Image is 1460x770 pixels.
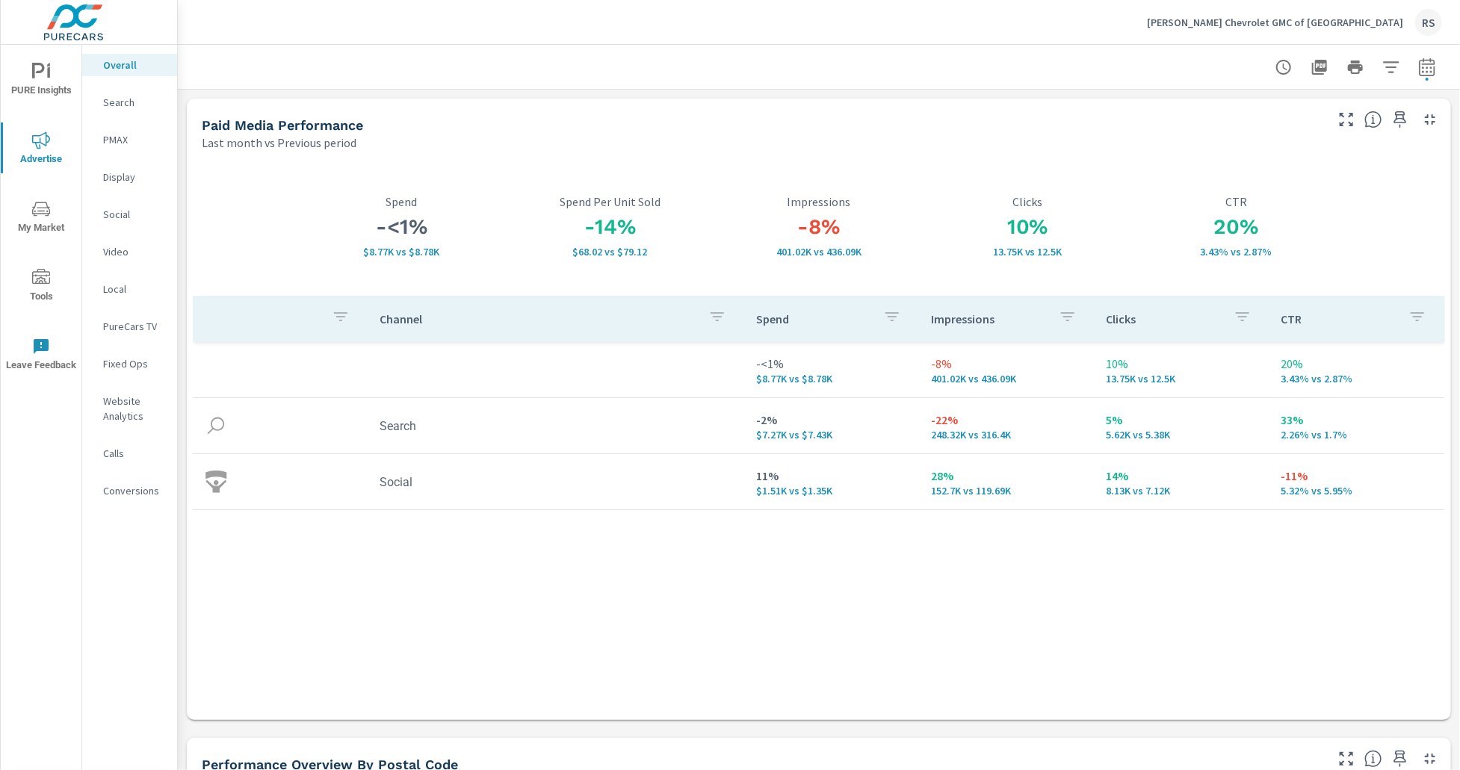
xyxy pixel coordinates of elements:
[1132,195,1340,208] p: CTR
[103,483,165,498] p: Conversions
[756,373,907,385] p: $8,775 vs $8,782
[931,355,1082,373] p: -8%
[1132,214,1340,240] h3: 20%
[103,282,165,296] p: Local
[82,166,177,188] div: Display
[1107,485,1258,497] p: 8,127 vs 7,122
[368,407,744,445] td: Search
[931,311,1046,326] p: Impressions
[103,170,165,184] p: Display
[5,200,77,237] span: My Market
[506,195,714,208] p: Spend Per Unit Sold
[1388,108,1412,131] span: Save this to your personalized report
[82,353,177,375] div: Fixed Ops
[82,240,177,263] div: Video
[1376,52,1406,82] button: Apply Filters
[202,134,356,152] p: Last month vs Previous period
[506,246,714,258] p: $68.02 vs $79.12
[1364,111,1382,128] span: Understand performance metrics over the selected time range.
[1305,52,1334,82] button: "Export Report to PDF"
[82,315,177,338] div: PureCars TV
[1107,467,1258,485] p: 14%
[931,411,1082,429] p: -22%
[756,355,907,373] p: -<1%
[103,446,165,461] p: Calls
[82,203,177,226] div: Social
[756,311,871,326] p: Spend
[1412,52,1442,82] button: Select Date Range
[1334,108,1358,131] button: Make Fullscreen
[756,411,907,429] p: -2%
[5,131,77,168] span: Advertise
[5,63,77,99] span: PURE Insights
[82,278,177,300] div: Local
[103,58,165,72] p: Overall
[380,311,696,326] p: Channel
[1281,429,1432,441] p: 2.26% vs 1.7%
[1107,355,1258,373] p: 10%
[924,214,1132,240] h3: 10%
[82,442,177,465] div: Calls
[1415,9,1442,36] div: RS
[1147,16,1403,29] p: [PERSON_NAME] Chevrolet GMC of [GEOGRAPHIC_DATA]
[103,95,165,110] p: Search
[1107,429,1258,441] p: 5,619 vs 5,375
[103,132,165,147] p: PMAX
[924,195,1132,208] p: Clicks
[756,467,907,485] p: 11%
[205,471,227,493] img: icon-social.svg
[103,356,165,371] p: Fixed Ops
[103,319,165,334] p: PureCars TV
[5,338,77,374] span: Leave Feedback
[714,195,923,208] p: Impressions
[1281,373,1432,385] p: 3.43% vs 2.87%
[297,195,506,208] p: Spend
[1107,373,1258,385] p: 13,746 vs 12,497
[103,244,165,259] p: Video
[931,485,1082,497] p: 152,700 vs 119,692
[1418,108,1442,131] button: Minimize Widget
[82,91,177,114] div: Search
[756,485,907,497] p: $1,506 vs $1,355
[1107,311,1222,326] p: Clicks
[924,246,1132,258] p: 13,746 vs 12,497
[297,246,506,258] p: $8,775 vs $8,782
[1281,355,1432,373] p: 20%
[1281,411,1432,429] p: 33%
[297,214,506,240] h3: -<1%
[1107,411,1258,429] p: 5%
[82,54,177,76] div: Overall
[714,246,923,258] p: 401,020 vs 436,094
[103,394,165,423] p: Website Analytics
[756,429,907,441] p: $7,269 vs $7,427
[1281,311,1396,326] p: CTR
[103,207,165,222] p: Social
[931,467,1082,485] p: 28%
[1132,246,1340,258] p: 3.43% vs 2.87%
[506,214,714,240] h3: -14%
[1340,52,1370,82] button: Print Report
[82,390,177,427] div: Website Analytics
[931,429,1082,441] p: 248,320 vs 316,402
[714,214,923,240] h3: -8%
[1364,750,1382,768] span: Understand performance data by postal code. Individual postal codes can be selected and expanded ...
[82,479,177,502] div: Conversions
[205,415,227,437] img: icon-search.svg
[202,117,363,133] h5: Paid Media Performance
[368,463,744,501] td: Social
[82,128,177,151] div: PMAX
[5,269,77,305] span: Tools
[1281,467,1432,485] p: -11%
[1281,485,1432,497] p: 5.32% vs 5.95%
[931,373,1082,385] p: 401,020 vs 436,094
[1,45,81,388] div: nav menu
